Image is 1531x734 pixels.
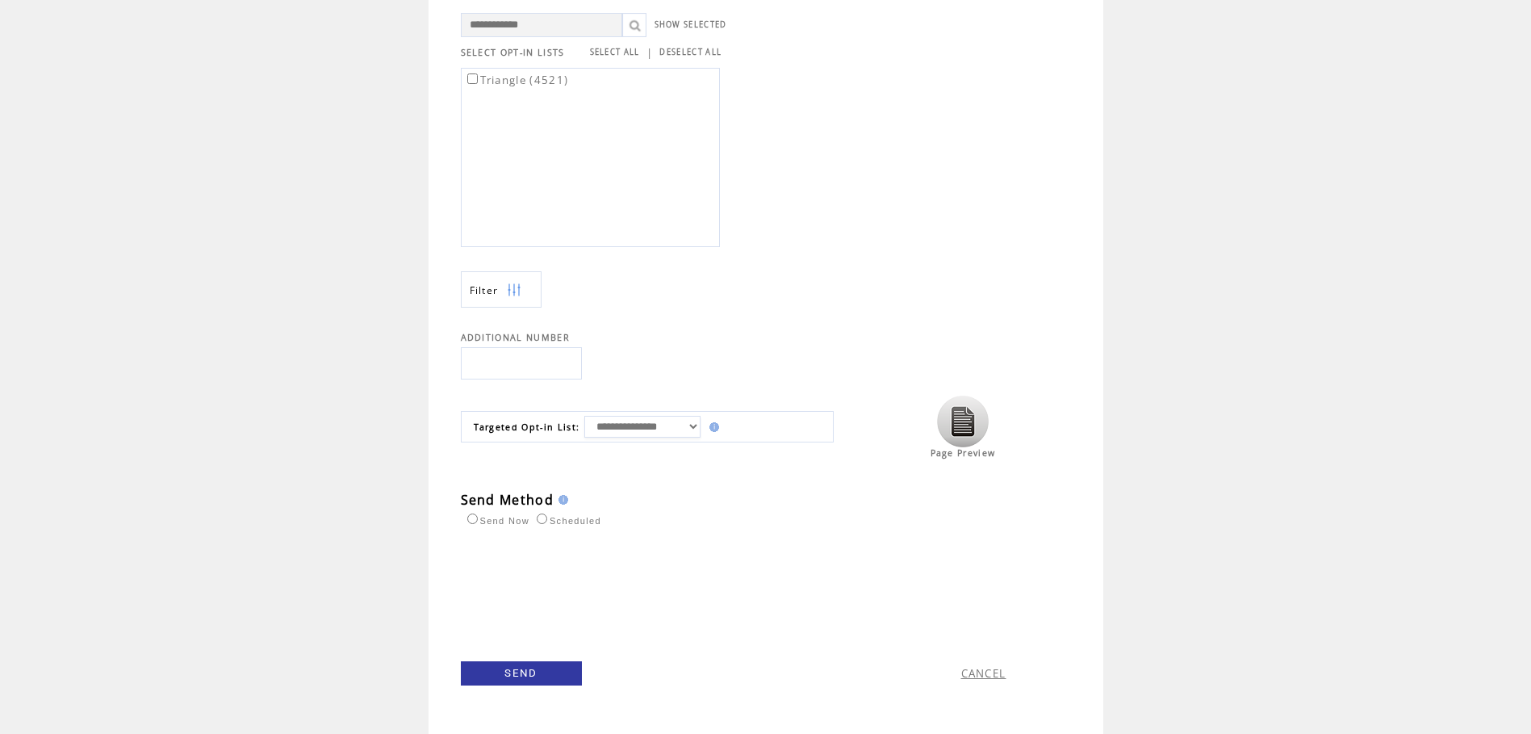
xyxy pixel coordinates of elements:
span: ADDITIONAL NUMBER [461,332,571,343]
a: SELECT ALL [590,47,640,57]
span: Show filters [470,283,499,297]
a: SEND [461,661,582,686]
span: Targeted Opt-in List: [474,422,580,433]
img: filters.png [507,272,521,308]
input: Triangle (4521) [467,73,478,84]
img: help.gif [554,495,568,505]
input: Scheduled [537,514,547,524]
a: CANCEL [961,666,1006,681]
span: Send Method [461,491,554,509]
span: Page Preview [931,447,996,459]
span: | [646,45,653,60]
img: help.gif [705,422,719,432]
a: Click to view the page preview [937,439,989,449]
a: DESELECT ALL [659,47,722,57]
input: Send Now [467,514,478,524]
img: Click to view the page preview [937,396,989,447]
label: Send Now [463,516,529,526]
a: Filter [461,271,542,308]
label: Triangle (4521) [464,73,569,87]
label: Scheduled [533,516,601,526]
a: SHOW SELECTED [655,19,727,30]
span: SELECT OPT-IN LISTS [461,47,565,58]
